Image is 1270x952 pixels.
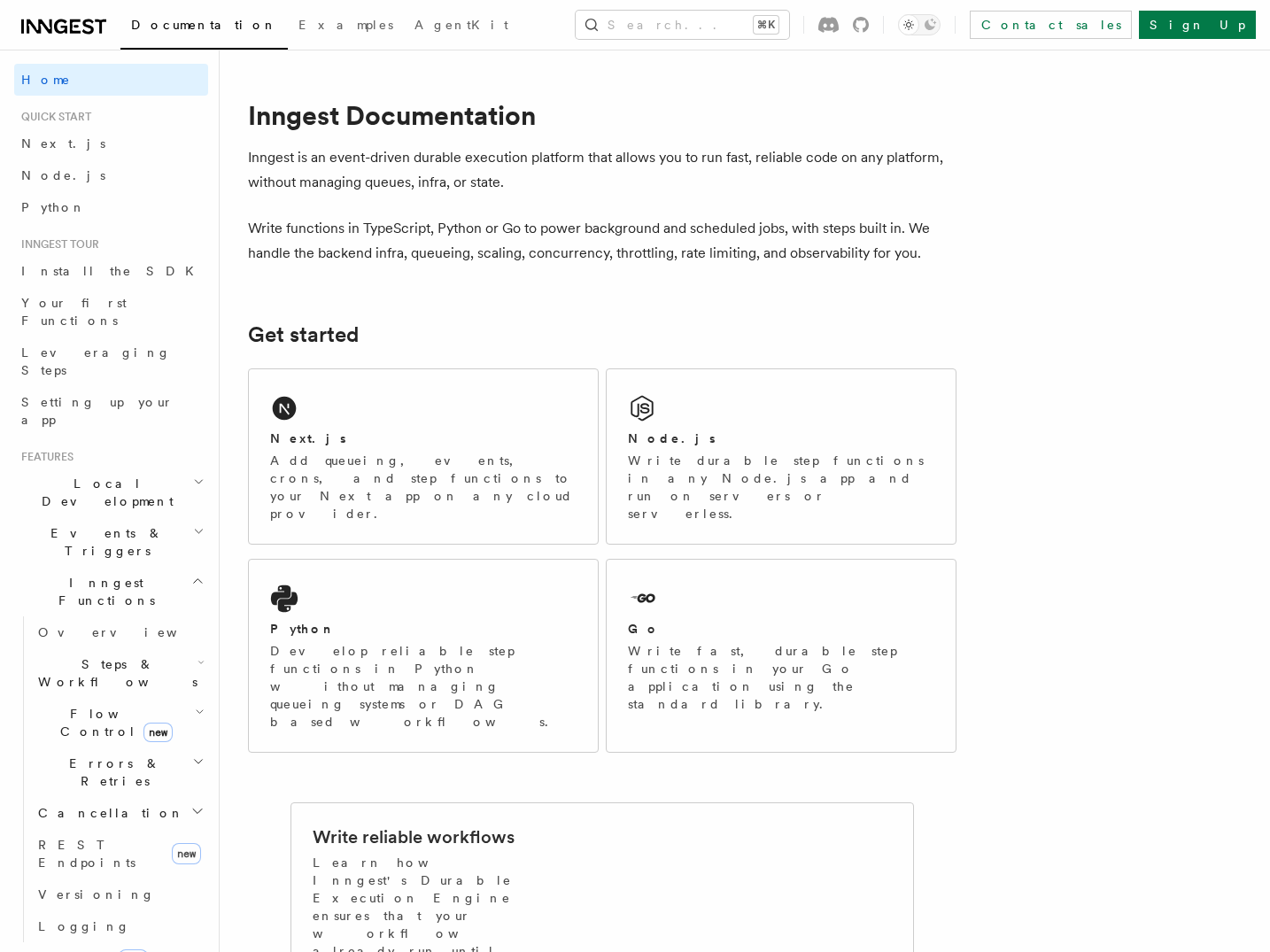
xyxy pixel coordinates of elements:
button: Steps & Workflows [31,648,208,698]
span: REST Endpoints [38,838,136,870]
button: Search...⌘K [576,11,789,39]
p: Inngest is an event-driven durable execution platform that allows you to run fast, reliable code ... [248,145,956,195]
span: new [172,843,201,864]
span: Examples [298,18,393,32]
span: Logging [38,919,130,933]
a: Install the SDK [14,255,208,287]
div: Inngest Functions [14,616,208,942]
a: Next.jsAdd queueing, events, crons, and step functions to your Next app on any cloud provider. [248,368,599,545]
button: Flow Controlnew [31,698,208,747]
span: Leveraging Steps [21,345,171,377]
span: Setting up your app [21,395,174,427]
h2: Node.js [628,430,716,447]
a: GoWrite fast, durable step functions in your Go application using the standard library. [606,559,956,753]
span: AgentKit [414,18,508,32]
span: Quick start [14,110,91,124]
p: Develop reliable step functions in Python without managing queueing systems or DAG based workflows. [270,642,577,731]
button: Events & Triggers [14,517,208,567]
button: Local Development [14,468,208,517]
p: Write durable step functions in any Node.js app and run on servers or serverless. [628,452,934,522]
a: Versioning [31,878,208,910]
kbd: ⌘K [754,16,778,34]
p: Write functions in TypeScript, Python or Go to power background and scheduled jobs, with steps bu... [248,216,956,266]
a: Python [14,191,208,223]
span: Home [21,71,71,89]
a: Node.jsWrite durable step functions in any Node.js app and run on servers or serverless. [606,368,956,545]
a: PythonDevelop reliable step functions in Python without managing queueing systems or DAG based wo... [248,559,599,753]
p: Write fast, durable step functions in your Go application using the standard library. [628,642,934,713]
span: Features [14,450,74,464]
span: Versioning [38,887,155,902]
button: Cancellation [31,797,208,829]
span: Local Development [14,475,193,510]
h2: Go [628,620,660,638]
a: Node.js [14,159,208,191]
p: Add queueing, events, crons, and step functions to your Next app on any cloud provider. [270,452,577,522]
a: Home [14,64,208,96]
button: Errors & Retries [31,747,208,797]
a: Overview [31,616,208,648]
a: REST Endpointsnew [31,829,208,878]
span: Overview [38,625,221,639]
h1: Inngest Documentation [248,99,956,131]
a: Contact sales [970,11,1132,39]
button: Toggle dark mode [898,14,941,35]
a: Documentation [120,5,288,50]
a: Examples [288,5,404,48]
a: AgentKit [404,5,519,48]
span: Cancellation [31,804,184,822]
span: Python [21,200,86,214]
span: new [143,723,173,742]
a: Setting up your app [14,386,208,436]
span: Steps & Workflows [31,655,197,691]
a: Leveraging Steps [14,337,208,386]
span: Events & Triggers [14,524,193,560]
a: Next.js [14,128,208,159]
a: Get started [248,322,359,347]
h2: Write reliable workflows [313,824,515,849]
button: Inngest Functions [14,567,208,616]
span: Inngest tour [14,237,99,252]
a: Your first Functions [14,287,208,337]
a: Logging [31,910,208,942]
span: Node.js [21,168,105,182]
span: Install the SDK [21,264,205,278]
h2: Python [270,620,336,638]
span: Flow Control [31,705,195,740]
span: Your first Functions [21,296,127,328]
span: Next.js [21,136,105,151]
h2: Next.js [270,430,346,447]
span: Inngest Functions [14,574,191,609]
span: Documentation [131,18,277,32]
span: Errors & Retries [31,755,192,790]
a: Sign Up [1139,11,1256,39]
